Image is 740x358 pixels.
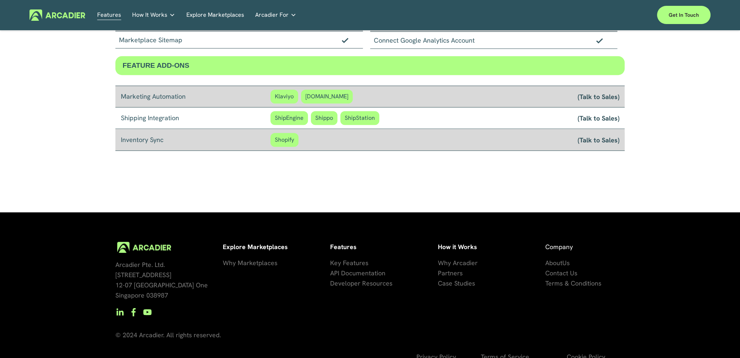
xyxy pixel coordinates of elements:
span: How It Works [132,10,167,20]
a: Get in touch [657,6,711,24]
div: Shipping Integration [121,113,270,123]
img: Checkmark [596,38,603,43]
span: About [545,259,562,267]
span: Shippo [311,111,337,125]
a: artners [442,268,463,278]
a: LinkedIn [115,308,124,316]
div: Marketing Automation [121,91,270,102]
a: Key Features [330,258,368,268]
span: se Studies [446,279,475,287]
span: Why Arcadier [438,259,478,267]
a: YouTube [143,308,152,316]
a: (Talk to Sales) [577,114,619,122]
a: Ca [438,278,446,288]
a: API Documentation [330,268,385,278]
span: ShipStation [340,111,379,125]
span: artners [442,269,463,277]
span: Ca [438,279,446,287]
span: Us [562,259,570,267]
span: [DOMAIN_NAME] [301,90,353,103]
div: Connect Google Analytics Account [370,32,618,49]
div: FEATURE ADD-ONS [115,56,625,75]
span: Contact Us [545,269,577,277]
a: About [545,258,562,268]
span: Developer Resources [330,279,392,287]
span: Terms & Conditions [545,279,601,287]
strong: Explore Marketplaces [223,243,288,251]
span: Why Marketplaces [223,259,277,267]
a: folder dropdown [255,9,296,21]
a: P [438,268,442,278]
span: P [438,269,442,277]
strong: How it Works [438,243,477,251]
a: Contact Us [545,268,577,278]
span: Arcadier For [255,10,289,20]
a: se Studies [446,278,475,288]
iframe: Chat Widget [609,274,740,358]
a: Developer Resources [330,278,392,288]
span: Key Features [330,259,368,267]
a: Terms & Conditions [545,278,601,288]
span: Klaviyo [270,90,298,103]
a: folder dropdown [132,9,175,21]
div: Inventory Sync [121,135,270,145]
a: (Talk to Sales) [577,92,619,101]
a: Explore Marketplaces [186,9,244,21]
span: API Documentation [330,269,385,277]
a: Why Arcadier [438,258,478,268]
span: © 2024 Arcadier. All rights reserved. [115,331,221,339]
strong: Features [330,243,356,251]
span: Shopify [270,133,298,147]
a: Features [97,9,121,21]
span: Company [545,243,573,251]
a: (Talk to Sales) [577,135,619,144]
img: Checkmark [342,38,348,43]
a: Facebook [129,308,138,316]
div: Marketplace Sitemap [115,31,363,48]
span: Arcadier Pte. Ltd. [STREET_ADDRESS] 12-07 [GEOGRAPHIC_DATA] One Singapore 038987 [115,260,208,299]
span: ShipEngine [270,111,308,125]
a: Why Marketplaces [223,258,277,268]
img: Arcadier [29,9,85,21]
